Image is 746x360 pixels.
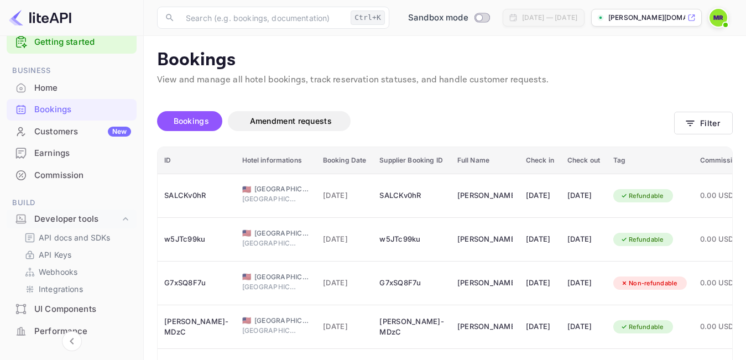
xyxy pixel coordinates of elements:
[157,74,733,87] p: View and manage all hotel bookings, track reservation statuses, and handle customer requests.
[34,82,131,95] div: Home
[158,147,236,174] th: ID
[62,331,82,351] button: Collapse navigation
[608,13,685,23] p: [PERSON_NAME][DOMAIN_NAME]...
[700,277,740,289] span: 0.00 USD
[7,165,137,185] a: Commission
[242,326,298,336] span: [GEOGRAPHIC_DATA]
[242,229,251,237] span: United States of America
[567,274,600,292] div: [DATE]
[323,321,367,333] span: [DATE]
[379,231,444,248] div: w5JTc99ku
[379,318,444,336] div: [PERSON_NAME]-MDzC
[254,228,310,238] span: [GEOGRAPHIC_DATA]
[236,147,316,174] th: Hotel informations
[408,12,468,24] span: Sandbox mode
[34,303,131,316] div: UI Components
[7,299,137,319] a: UI Components
[174,116,209,126] span: Bookings
[323,233,367,246] span: [DATE]
[242,186,251,193] span: United States of America
[34,213,120,226] div: Developer tools
[24,249,128,260] a: API Keys
[242,194,298,204] span: [GEOGRAPHIC_DATA]
[39,249,71,260] p: API Keys
[700,190,740,202] span: 0.00 USD
[451,147,519,174] th: Full Name
[7,77,137,98] a: Home
[613,320,671,334] div: Refundable
[254,184,310,194] span: [GEOGRAPHIC_DATA]
[316,147,373,174] th: Booking Date
[7,121,137,143] div: CustomersNew
[164,274,229,292] div: G7xSQ8F7u
[7,65,137,77] span: Business
[20,247,132,263] div: API Keys
[379,187,444,205] div: SALCKv0hR
[242,282,298,292] span: [GEOGRAPHIC_DATA]
[526,187,554,205] div: [DATE]
[567,318,600,336] div: [DATE]
[24,232,128,243] a: API docs and SDKs
[7,197,137,209] span: Build
[24,283,128,295] a: Integrations
[613,276,685,290] div: Non-refundable
[7,165,137,186] div: Commission
[519,147,561,174] th: Check in
[34,325,131,338] div: Performance
[7,77,137,99] div: Home
[34,36,131,49] a: Getting started
[20,264,132,280] div: Webhooks
[254,272,310,282] span: [GEOGRAPHIC_DATA]
[34,103,131,116] div: Bookings
[164,231,229,248] div: w5JTc99ku
[34,169,131,182] div: Commission
[457,231,513,248] div: Sunny Mars
[250,116,332,126] span: Amendment requests
[526,231,554,248] div: [DATE]
[561,147,607,174] th: Check out
[39,266,77,278] p: Webhooks
[157,49,733,71] p: Bookings
[7,121,137,142] a: CustomersNew
[7,210,137,229] div: Developer tools
[254,316,310,326] span: [GEOGRAPHIC_DATA]
[526,274,554,292] div: [DATE]
[351,11,385,25] div: Ctrl+K
[164,318,229,336] div: [PERSON_NAME]-MDzC
[373,147,451,174] th: Supplier Booking ID
[157,111,674,131] div: account-settings tabs
[613,189,671,203] div: Refundable
[7,321,137,341] a: Performance
[39,232,111,243] p: API docs and SDKs
[242,238,298,248] span: [GEOGRAPHIC_DATA]
[9,9,71,27] img: LiteAPI logo
[39,283,83,295] p: Integrations
[700,233,740,246] span: 0.00 USD
[700,321,740,333] span: 0.00 USD
[20,281,132,297] div: Integrations
[457,274,513,292] div: Sunny Mars
[323,277,367,289] span: [DATE]
[613,233,671,247] div: Refundable
[108,127,131,137] div: New
[242,273,251,280] span: United States of America
[242,317,251,324] span: United States of America
[7,31,137,54] div: Getting started
[34,126,131,138] div: Customers
[24,266,128,278] a: Webhooks
[7,321,137,342] div: Performance
[7,143,137,164] div: Earnings
[404,12,494,24] div: Switch to Production mode
[7,99,137,119] a: Bookings
[607,147,693,174] th: Tag
[674,112,733,134] button: Filter
[567,187,600,205] div: [DATE]
[164,187,229,205] div: SALCKv0hR
[323,190,367,202] span: [DATE]
[567,231,600,248] div: [DATE]
[34,147,131,160] div: Earnings
[7,143,137,163] a: Earnings
[7,99,137,121] div: Bookings
[522,13,577,23] div: [DATE] — [DATE]
[20,229,132,246] div: API docs and SDKs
